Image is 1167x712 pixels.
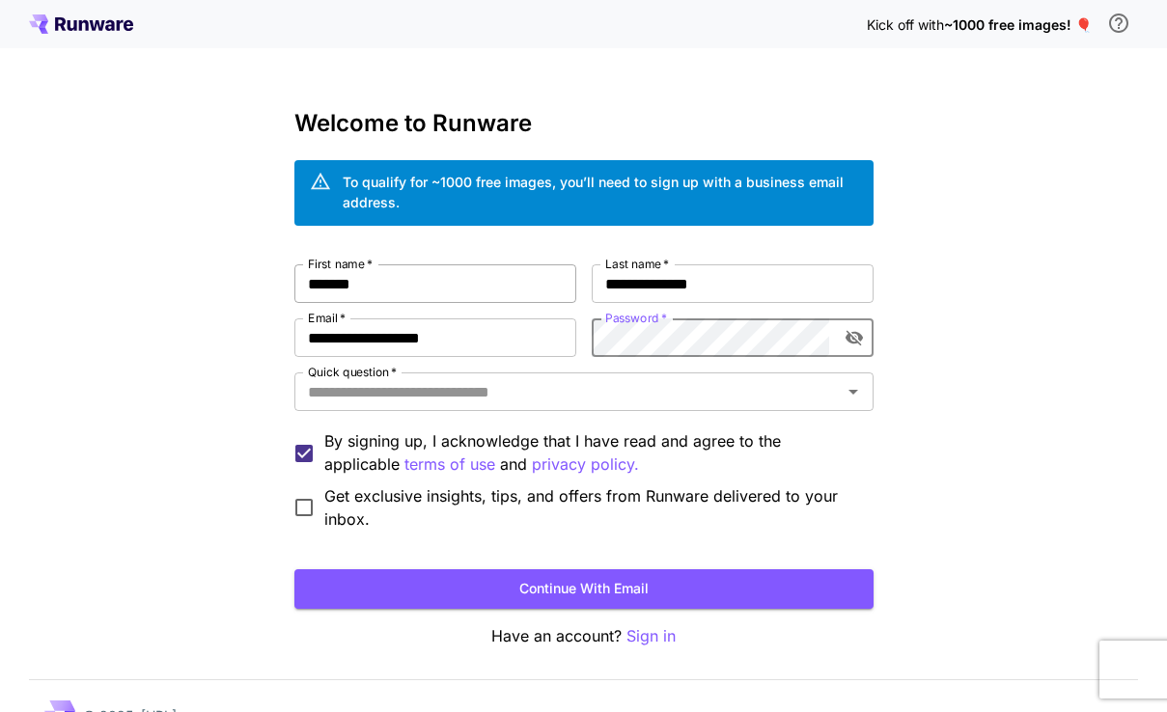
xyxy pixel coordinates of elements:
span: Get exclusive insights, tips, and offers from Runware delivered to your inbox. [324,484,858,531]
p: By signing up, I acknowledge that I have read and agree to the applicable and [324,429,858,477]
label: First name [308,256,373,272]
p: privacy policy. [532,452,639,477]
button: By signing up, I acknowledge that I have read and agree to the applicable terms of use and [532,452,639,477]
button: Open [840,378,867,405]
p: terms of use [404,452,495,477]
span: Kick off with [867,16,944,33]
button: By signing up, I acknowledge that I have read and agree to the applicable and privacy policy. [404,452,495,477]
label: Password [605,310,667,326]
button: Continue with email [294,569,874,609]
label: Last name [605,256,669,272]
label: Email [308,310,346,326]
button: In order to qualify for free credit, you need to sign up with a business email address and click ... [1099,4,1138,42]
span: ~1000 free images! 🎈 [944,16,1092,33]
h3: Welcome to Runware [294,110,874,137]
button: toggle password visibility [837,320,872,355]
p: Have an account? [294,624,874,648]
label: Quick question [308,364,397,380]
div: To qualify for ~1000 free images, you’ll need to sign up with a business email address. [343,172,858,212]
button: Sign in [626,624,676,648]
